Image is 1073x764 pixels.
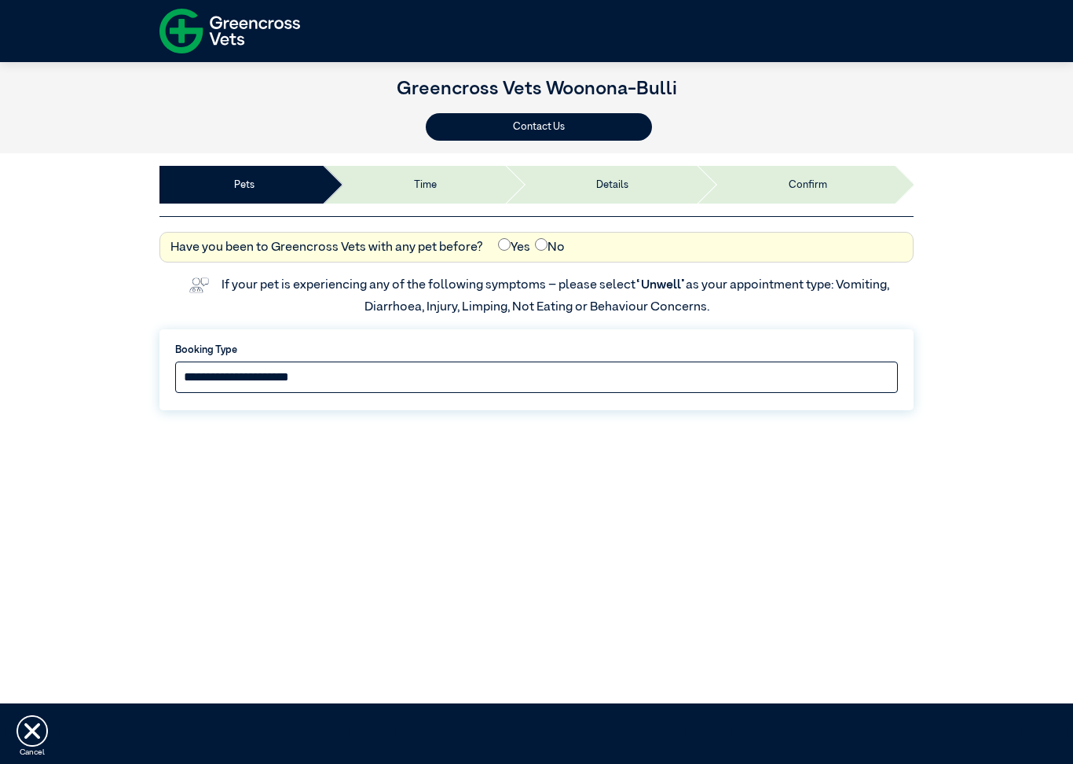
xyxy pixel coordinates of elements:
[234,178,255,193] a: Pets
[535,238,547,251] input: No
[159,4,300,58] img: f-logo
[222,279,892,314] label: If your pet is experiencing any of the following symptoms – please select as your appointment typ...
[175,343,898,358] label: Booking Type
[498,238,530,257] label: Yes
[170,238,483,257] label: Have you been to Greencross Vets with any pet before?
[184,273,214,298] img: vet
[498,238,511,251] input: Yes
[426,113,652,141] button: Contact Us
[535,238,565,257] label: No
[397,79,677,98] a: Greencross Vets Woonona-Bulli
[635,279,686,292] span: “Unwell”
